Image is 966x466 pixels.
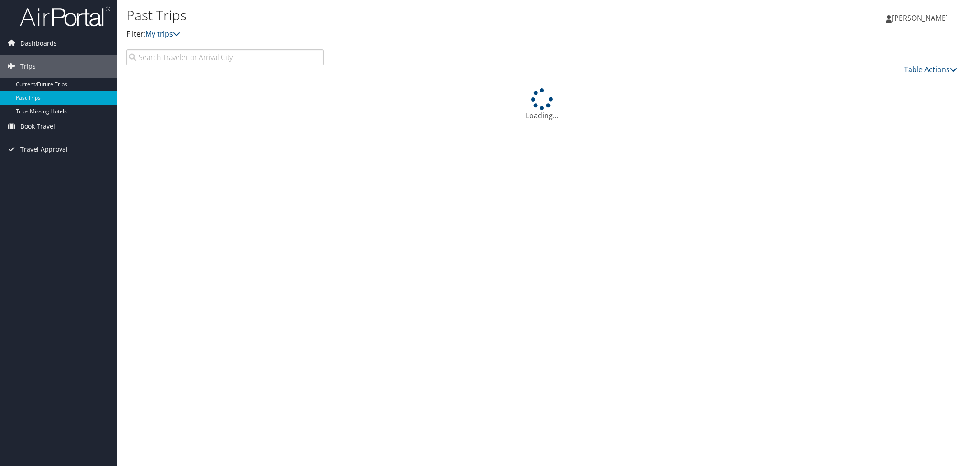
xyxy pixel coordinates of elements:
div: Loading... [126,88,957,121]
a: [PERSON_NAME] [886,5,957,32]
span: Dashboards [20,32,57,55]
img: airportal-logo.png [20,6,110,27]
span: Trips [20,55,36,78]
p: Filter: [126,28,680,40]
a: Table Actions [904,65,957,74]
input: Search Traveler or Arrival City [126,49,324,65]
span: Travel Approval [20,138,68,161]
a: My trips [145,29,180,39]
span: Book Travel [20,115,55,138]
span: [PERSON_NAME] [892,13,948,23]
h1: Past Trips [126,6,680,25]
